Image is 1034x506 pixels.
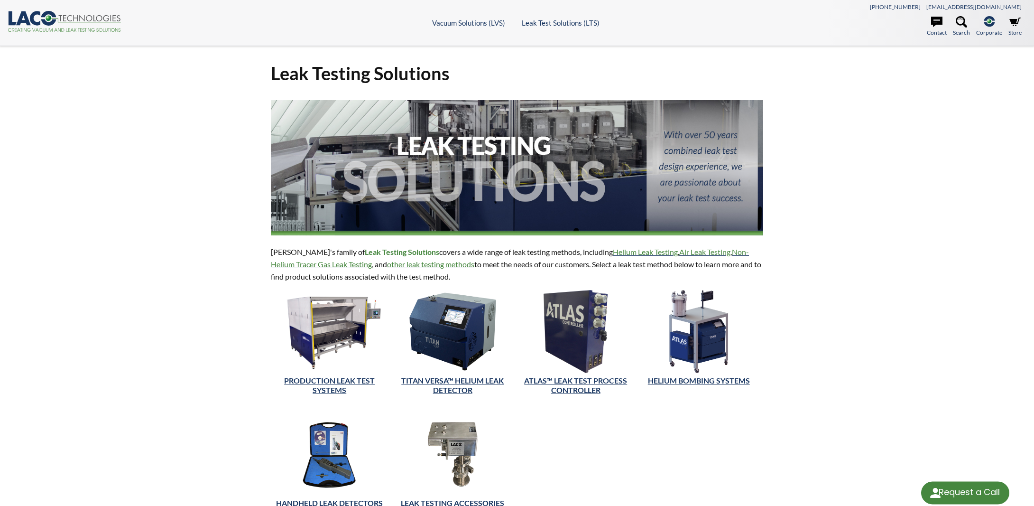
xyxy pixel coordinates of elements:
div: Request a Call [939,481,1000,503]
img: ATLAS™ Leak Test Process Controller [544,290,608,373]
div: Request a Call [921,481,1009,504]
a: Helium Bombing Systems [648,376,750,385]
a: PRODUCTION LEAK TEST SYSTEMS [284,376,375,395]
a: other leak testing methods [387,260,474,269]
p: [PERSON_NAME]'s family of covers a wide range of leak testing methods, including , , , and to mee... [271,246,763,282]
a: Helium Leak Testing [613,247,678,256]
img: TITAN VERSA™ Helium Leak Detector [394,290,512,373]
a: ATLAS™ Leak Test Process Controller [524,376,627,395]
img: Leak Testing Accessories Category [394,413,512,496]
img: round button [928,485,943,500]
img: Production Leak Test Systems Category [271,290,388,373]
a: TITAN VERSA™ Helium Leak Detector [401,376,504,395]
strong: Leak Testing Solutions [365,247,439,256]
img: Helium Bombing System [668,290,729,373]
a: Store [1008,16,1022,37]
a: Vacuum Solutions (LVS) [432,19,505,27]
a: Air Leak Testing [679,247,730,256]
a: Contact [927,16,947,37]
h1: Leak Testing Solutions [271,62,763,85]
a: Search [953,16,970,37]
a: [EMAIL_ADDRESS][DOMAIN_NAME] [926,3,1022,10]
a: [PHONE_NUMBER] [870,3,921,10]
a: Leak Test Solutions (LTS) [522,19,600,27]
span: Corporate [976,28,1002,37]
img: Header Image: Leak Testing Solutions [271,100,763,235]
img: Handheld Leak Detectors Category [271,413,388,496]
